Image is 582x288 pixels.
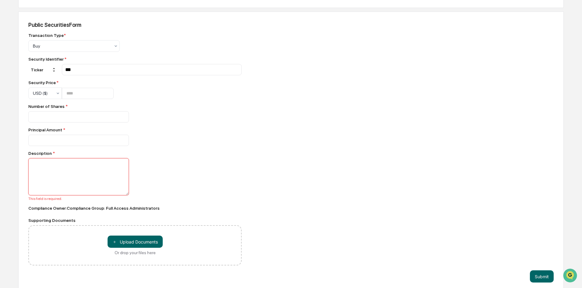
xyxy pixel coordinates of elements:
[44,77,49,82] div: 🗄️
[28,127,242,132] div: Principal Amount
[28,218,242,223] div: Supporting Documents
[6,47,17,58] img: 1746055101610-c473b297-6a78-478c-a979-82029cc54cd1
[50,77,76,83] span: Attestations
[28,80,114,85] div: Security Price
[28,206,242,211] div: Compliance Owner : Compliance Group: Full Access Administrators
[21,47,100,53] div: Start new chat
[28,65,59,75] div: Ticker
[61,103,74,108] span: Pylon
[4,86,41,97] a: 🔎Data Lookup
[28,151,242,156] div: Description
[6,77,11,82] div: 🖐️
[4,74,42,85] a: 🖐️Preclearance
[28,22,554,28] div: Public Securities Form
[6,89,11,94] div: 🔎
[112,239,117,245] span: ＋
[104,48,111,56] button: Start new chat
[108,236,163,248] button: Or drop your files here
[6,13,111,23] p: How can we help?
[12,77,39,83] span: Preclearance
[28,197,242,201] div: This field is required.
[115,250,156,255] div: Or drop your files here
[43,103,74,108] a: Powered byPylon
[21,53,77,58] div: We're available if you need us!
[562,268,579,284] iframe: Open customer support
[12,88,38,94] span: Data Lookup
[28,104,242,109] div: Number of Shares
[28,33,66,38] div: Transaction Type
[42,74,78,85] a: 🗄️Attestations
[28,57,242,62] div: Security Identifier
[530,270,554,283] button: Submit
